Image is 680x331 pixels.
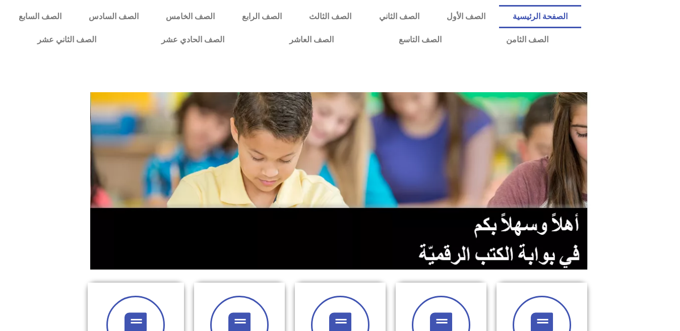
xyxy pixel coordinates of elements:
[366,28,474,51] a: الصف التاسع
[499,5,581,28] a: الصفحة الرئيسية
[75,5,152,28] a: الصف السادس
[433,5,499,28] a: الصف الأول
[474,28,581,51] a: الصف الثامن
[129,28,257,51] a: الصف الحادي عشر
[228,5,295,28] a: الصف الرابع
[5,28,129,51] a: الصف الثاني عشر
[152,5,228,28] a: الصف الخامس
[5,5,75,28] a: الصف السابع
[295,5,365,28] a: الصف الثالث
[257,28,366,51] a: الصف العاشر
[365,5,433,28] a: الصف الثاني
